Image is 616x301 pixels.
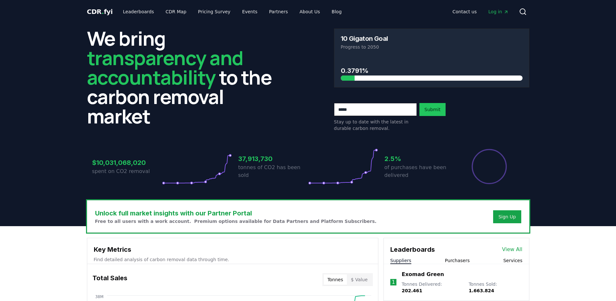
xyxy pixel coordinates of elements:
[341,66,523,75] h3: 0.3791%
[118,6,159,17] a: Leaderboards
[503,257,522,264] button: Services
[488,8,508,15] span: Log in
[160,6,191,17] a: CDR Map
[390,257,411,264] button: Suppliers
[341,44,523,50] p: Progress to 2050
[94,245,372,254] h3: Key Metrics
[384,164,454,179] p: of purchases have been delivered
[193,6,235,17] a: Pricing Survey
[445,257,470,264] button: Purchasers
[95,218,377,225] p: Free to all users with a work account. Premium options available for Data Partners and Platform S...
[264,6,293,17] a: Partners
[447,6,513,17] nav: Main
[94,256,372,263] p: Find detailed analysis of carbon removal data through time.
[347,274,372,285] button: $ Value
[402,271,444,278] a: Exomad Green
[102,8,104,16] span: .
[402,281,462,294] p: Tonnes Delivered :
[471,148,507,185] div: Percentage of sales delivered
[95,295,103,299] tspan: 38M
[498,214,516,220] a: Sign Up
[392,278,395,286] p: 1
[237,6,263,17] a: Events
[87,7,113,16] a: CDR.fyi
[493,210,521,223] button: Sign Up
[327,6,347,17] a: Blog
[469,281,522,294] p: Tonnes Sold :
[87,29,282,126] h2: We bring to the carbon removal market
[334,119,417,132] p: Stay up to date with the latest in durable carbon removal.
[87,8,113,16] span: CDR fyi
[92,158,162,168] h3: $10,031,068,020
[87,44,243,90] span: transparency and accountability
[384,154,454,164] h3: 2.5%
[238,154,308,164] h3: 37,913,730
[294,6,325,17] a: About Us
[402,288,422,293] span: 202.461
[92,273,127,286] h3: Total Sales
[341,35,388,42] h3: 10 Gigaton Goal
[390,245,435,254] h3: Leaderboards
[419,103,446,116] button: Submit
[118,6,347,17] nav: Main
[238,164,308,179] p: tonnes of CO2 has been sold
[502,246,523,253] a: View All
[483,6,513,17] a: Log in
[469,288,494,293] span: 1.663.824
[95,208,377,218] h3: Unlock full market insights with our Partner Portal
[324,274,347,285] button: Tonnes
[447,6,482,17] a: Contact us
[92,168,162,175] p: spent on CO2 removal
